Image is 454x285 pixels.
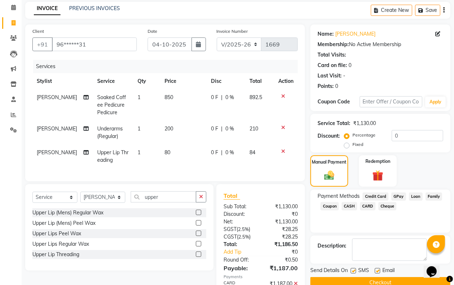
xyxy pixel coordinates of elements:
span: 892.5 [250,94,262,101]
label: Invoice Number [217,28,248,35]
div: ₹0.50 [261,256,303,264]
span: 200 [165,125,173,132]
label: Date [148,28,157,35]
a: Add Tip [218,248,268,256]
div: ₹1,130.00 [261,218,303,226]
div: Upper Lips Regular Wax [32,240,89,248]
div: Upper Lip (Mens) Peel Wax [32,219,95,227]
div: No Active Membership [318,41,443,48]
div: Services [33,60,303,73]
div: 0 [335,83,338,90]
span: 2.5% [238,226,249,232]
span: CGST [224,233,237,240]
iframe: chat widget [424,256,447,278]
div: Description: [318,242,346,250]
th: Action [274,73,298,89]
span: 2.5% [238,234,249,240]
th: Stylist [32,73,93,89]
div: Last Visit: [318,72,342,80]
span: 1 [138,125,140,132]
button: +91 [32,37,53,51]
span: Cheque [378,202,397,210]
div: Points: [318,83,334,90]
span: 0 F [211,149,218,156]
th: Price [160,73,207,89]
div: Service Total: [318,120,350,127]
th: Total [246,73,274,89]
span: [PERSON_NAME] [37,94,77,101]
label: Client [32,28,44,35]
span: 0 % [225,94,234,101]
div: 0 [349,62,351,69]
label: Fixed [352,141,363,148]
div: Card on file: [318,62,347,69]
span: Total [224,192,240,200]
label: Percentage [352,132,376,138]
label: Redemption [365,158,390,165]
span: CASH [342,202,357,210]
div: ₹1,186.50 [261,241,303,248]
span: 0 F [211,94,218,101]
a: PREVIOUS INVOICES [69,5,120,12]
div: ₹28.25 [261,233,303,241]
span: | [221,94,222,101]
div: Payable: [218,264,261,272]
div: Upper Lip Threading [32,251,79,258]
div: ₹1,130.00 [353,120,376,127]
span: Soaked Coffee Pedicure Pedicure [97,94,126,116]
input: Search or Scan [131,191,196,202]
div: Coupon Code [318,98,359,106]
div: Discount: [318,132,340,140]
span: 1 [138,149,140,156]
div: Total: [218,241,261,248]
span: Send Details On [310,267,348,276]
span: [PERSON_NAME] [37,125,77,132]
span: CARD [360,202,376,210]
div: Membership: [318,41,349,48]
span: Coupon [320,202,339,210]
div: ( ) [218,226,261,233]
span: SGST [224,226,237,232]
th: Service [93,73,133,89]
div: Round Off: [218,256,261,264]
span: SMS [358,267,369,276]
span: Loan [409,192,423,201]
a: [PERSON_NAME] [335,30,376,38]
button: Apply [425,97,446,107]
div: - [343,72,345,80]
span: Upper Lip Threading [97,149,129,163]
div: Upper Lips Peel Wax [32,230,81,237]
label: Manual Payment [312,159,347,165]
div: Discount: [218,210,261,218]
a: INVOICE [34,2,60,15]
div: Sub Total: [218,203,261,210]
span: | [221,149,222,156]
img: _gift.svg [369,169,386,182]
span: Email [382,267,395,276]
button: Create New [371,5,412,16]
div: Name: [318,30,334,38]
span: Credit Card [363,192,388,201]
input: Search by Name/Mobile/Email/Code [52,37,137,51]
div: ₹1,130.00 [261,203,303,210]
input: Enter Offer / Coupon Code [360,96,422,107]
span: Family [426,192,442,201]
div: ( ) [218,233,261,241]
div: ₹0 [261,210,303,218]
span: [PERSON_NAME] [37,149,77,156]
div: Total Visits: [318,51,346,59]
span: 0 % [225,125,234,133]
button: Save [415,5,440,16]
div: ₹0 [268,248,303,256]
span: 84 [250,149,256,156]
div: ₹1,187.00 [261,264,303,272]
div: Payments [224,274,298,280]
img: _cash.svg [321,170,337,181]
span: 0 F [211,125,218,133]
span: 850 [165,94,173,101]
th: Qty [133,73,160,89]
span: GPay [391,192,406,201]
span: 210 [250,125,259,132]
span: Underarms (Regular) [97,125,123,139]
span: 0 % [225,149,234,156]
